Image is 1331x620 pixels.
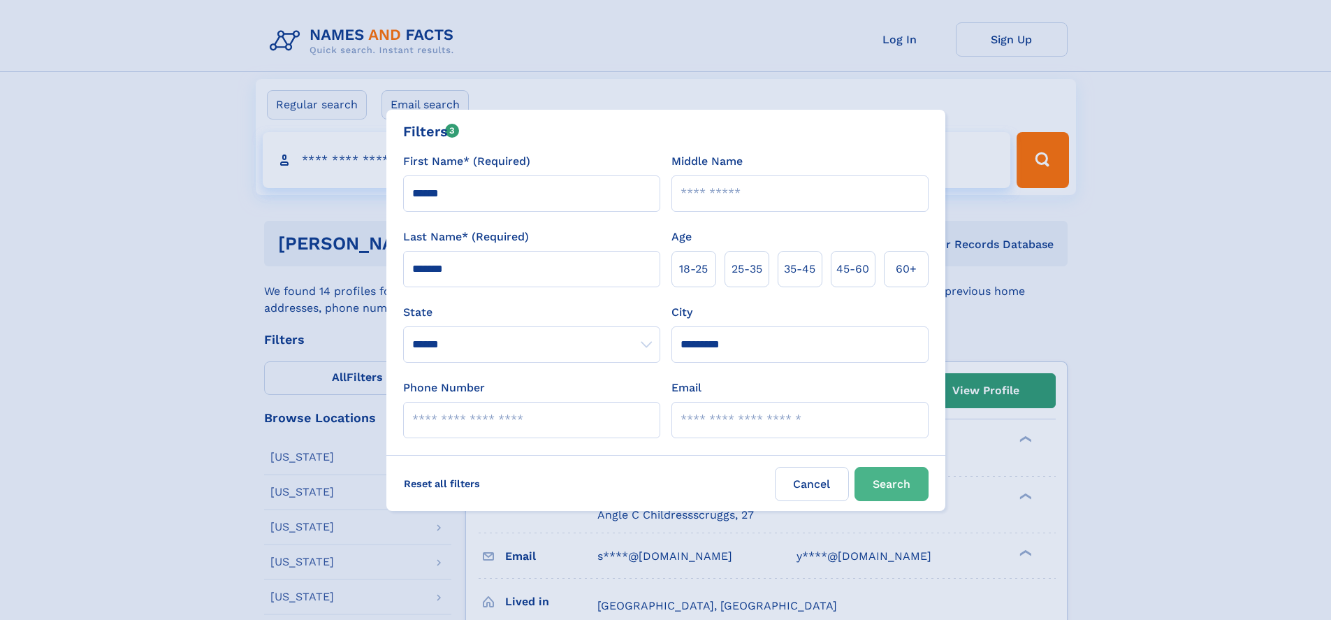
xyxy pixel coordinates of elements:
[679,261,708,277] span: 18‑25
[854,467,929,501] button: Search
[775,467,849,501] label: Cancel
[395,467,489,500] label: Reset all filters
[671,380,701,396] label: Email
[403,121,460,142] div: Filters
[784,261,815,277] span: 35‑45
[671,229,692,245] label: Age
[896,261,917,277] span: 60+
[403,304,660,321] label: State
[836,261,869,277] span: 45‑60
[403,153,530,170] label: First Name* (Required)
[403,229,529,245] label: Last Name* (Required)
[403,380,485,396] label: Phone Number
[732,261,762,277] span: 25‑35
[671,304,692,321] label: City
[671,153,743,170] label: Middle Name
